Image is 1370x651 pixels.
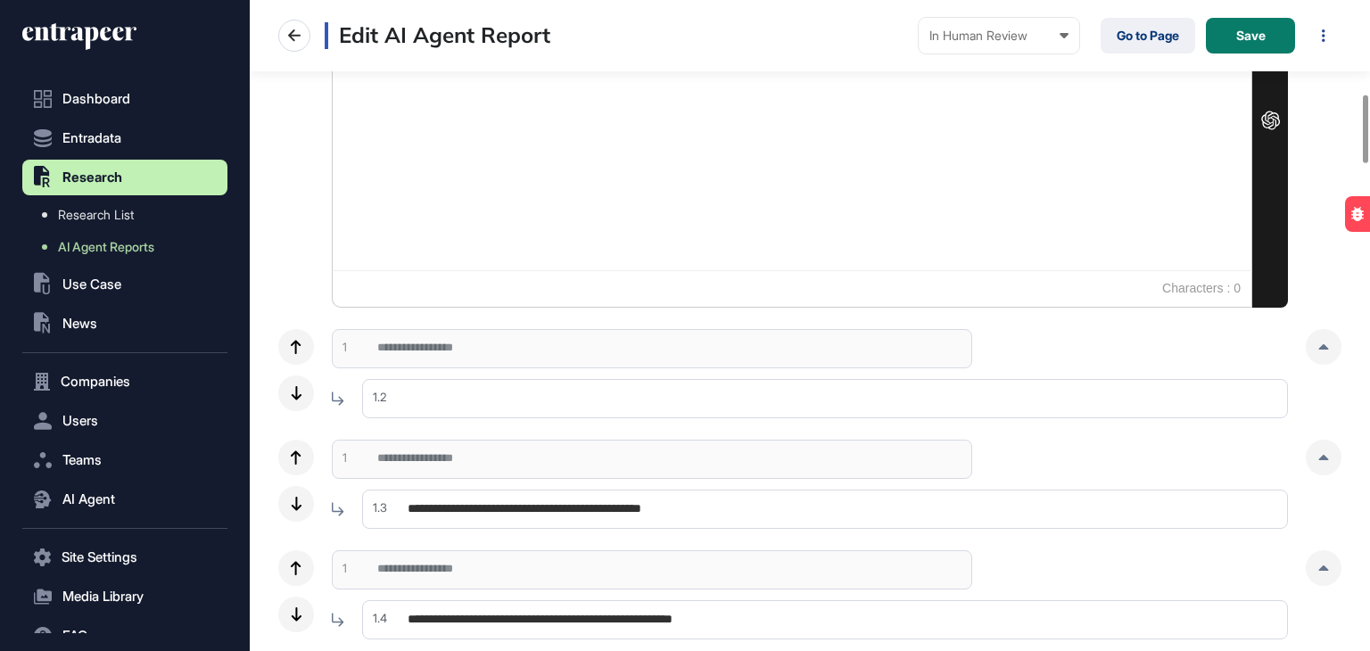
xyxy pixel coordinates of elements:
[332,449,347,467] div: 1
[362,389,386,407] div: 1.2
[62,131,121,145] span: Entradata
[332,339,347,357] div: 1
[58,240,154,254] span: AI Agent Reports
[22,120,227,156] button: Entradata
[22,540,227,575] button: Site Settings
[22,403,227,439] button: Users
[362,610,387,628] div: 1.4
[22,306,227,342] button: News
[62,492,115,507] span: AI Agent
[362,499,387,517] div: 1.3
[1153,271,1250,307] span: Characters : 0
[22,482,227,517] button: AI Agent
[22,442,227,478] button: Teams
[1206,18,1295,54] button: Save
[22,579,227,614] button: Media Library
[61,375,130,389] span: Companies
[62,170,122,185] span: Research
[325,22,550,49] h3: Edit AI Agent Report
[62,414,98,428] span: Users
[22,267,227,302] button: Use Case
[22,364,227,400] button: Companies
[332,560,347,578] div: 1
[62,317,97,331] span: News
[58,208,134,222] span: Research List
[62,453,102,467] span: Teams
[62,277,121,292] span: Use Case
[929,29,1069,43] div: In Human Review
[62,589,144,604] span: Media Library
[1236,29,1266,42] span: Save
[62,629,87,643] span: FAQ
[1101,18,1195,54] a: Go to Page
[22,160,227,195] button: Research
[31,199,227,231] a: Research List
[22,81,227,117] a: Dashboard
[31,231,227,263] a: AI Agent Reports
[62,92,130,106] span: Dashboard
[62,550,137,564] span: Site Settings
